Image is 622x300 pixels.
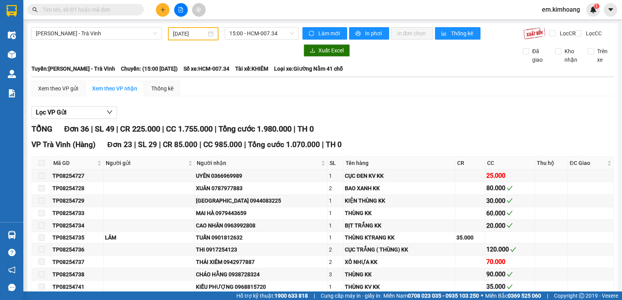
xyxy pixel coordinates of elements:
div: TP08254741 [52,283,102,291]
span: | [134,140,136,149]
div: BAO XANH KK [345,184,454,192]
span: | [159,140,161,149]
div: XUÂN 0787977883 [196,184,327,192]
div: 2 [329,258,342,266]
div: TP08254734 [52,221,102,230]
th: Thu hộ [535,157,568,170]
div: 1 [329,172,342,180]
div: TP08254733 [52,209,102,217]
img: warehouse-icon [8,50,16,59]
div: TP08254727 [52,172,102,180]
span: Lọc VP Gửi [36,108,66,117]
td: TP08254729 [51,195,104,207]
button: file-add [174,3,188,17]
img: warehouse-icon [8,31,16,39]
div: 30.000 [486,196,533,206]
span: CR 85.000 [163,140,197,149]
div: TP08254728 [52,184,102,192]
span: Người nhận [197,159,320,167]
span: Lọc CC [583,29,603,38]
input: Tìm tên, số ĐT hoặc mã đơn [43,5,135,14]
div: TP08254736 [52,245,102,254]
div: 1 [329,196,342,205]
span: copyright [579,293,584,298]
span: question-circle [8,249,16,256]
div: CỤC TRẮNG ( THÙNG) KK [345,245,454,254]
span: down [107,109,113,115]
button: bar-chartThống kê [435,27,480,40]
div: 2 [329,245,342,254]
td: TP08254737 [51,256,104,268]
span: Làm mới [318,29,341,38]
span: printer [355,31,362,37]
div: 35.000 [456,233,484,242]
td: TP08254734 [51,220,104,232]
span: 15:00 - HCM-007.34 [229,28,294,39]
span: Miền Bắc [485,291,541,300]
div: MAI HÀ 0979443659 [196,209,327,217]
div: CAO NHÂN 0963992808 [196,221,327,230]
div: XÔ NHỰA KK [345,258,454,266]
div: TP08254737 [52,258,102,266]
span: | [244,140,246,149]
div: 1 [329,233,342,242]
span: Tổng cước 1.980.000 [218,124,292,134]
span: notification [8,266,16,274]
div: TUẤN 0901812632 [196,233,327,242]
div: 80.000 [486,183,533,193]
div: THI 0917254123 [196,245,327,254]
img: solution-icon [8,89,16,97]
span: Đơn 36 [64,124,89,134]
button: plus [156,3,169,17]
strong: 1900 633 818 [274,293,308,299]
div: 1 [329,283,342,291]
img: logo-vxr [7,5,17,17]
th: Tên hàng [344,157,455,170]
span: bar-chart [441,31,448,37]
td: TP08254738 [51,268,104,281]
td: TP08254728 [51,182,104,194]
div: 1 [329,221,342,230]
th: SL [328,157,344,170]
div: TP08254735 [52,233,102,242]
span: SL 29 [138,140,157,149]
span: | [547,291,548,300]
div: THÙNG KTRANG KK [345,233,454,242]
th: CR [455,157,485,170]
span: Người gửi [106,159,187,167]
span: message [8,284,16,291]
div: Thống kê [151,84,173,93]
span: check [507,198,513,204]
span: Tài xế: KHIÊM [235,64,268,73]
span: plus [160,7,166,12]
button: downloadXuất Excel [304,44,350,57]
span: | [314,291,315,300]
span: Đã giao [529,47,549,64]
div: CỤC ĐEN KV KK [345,172,454,180]
span: check [510,246,516,253]
span: Thống kê [451,29,474,38]
span: | [322,140,324,149]
span: | [215,124,217,134]
span: In phơi [365,29,383,38]
span: Loại xe: Giường Nằm 41 chỗ [274,64,343,73]
td: TP08254727 [51,170,104,182]
span: search [32,7,38,12]
span: Tổng cước 1.070.000 [248,140,320,149]
div: TP08254729 [52,196,102,205]
span: SL 49 [95,124,114,134]
div: Xem theo VP gửi [38,84,78,93]
img: 9k= [523,27,545,40]
span: Xuất Excel [318,46,344,55]
span: VP Trà Vinh (Hàng) [31,140,96,149]
div: 60.000 [486,208,533,218]
div: KIỀU PHƯỢNG 0968815720 [196,283,327,291]
div: Xem theo VP nhận [92,84,137,93]
img: warehouse-icon [8,231,16,239]
span: TH 0 [297,124,314,134]
div: [GEOGRAPHIC_DATA] 0944083225 [196,196,327,205]
span: CR 225.000 [120,124,160,134]
strong: 0369 525 060 [508,293,541,299]
div: UYÊN 0366969989 [196,172,327,180]
td: TP08254741 [51,281,104,293]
